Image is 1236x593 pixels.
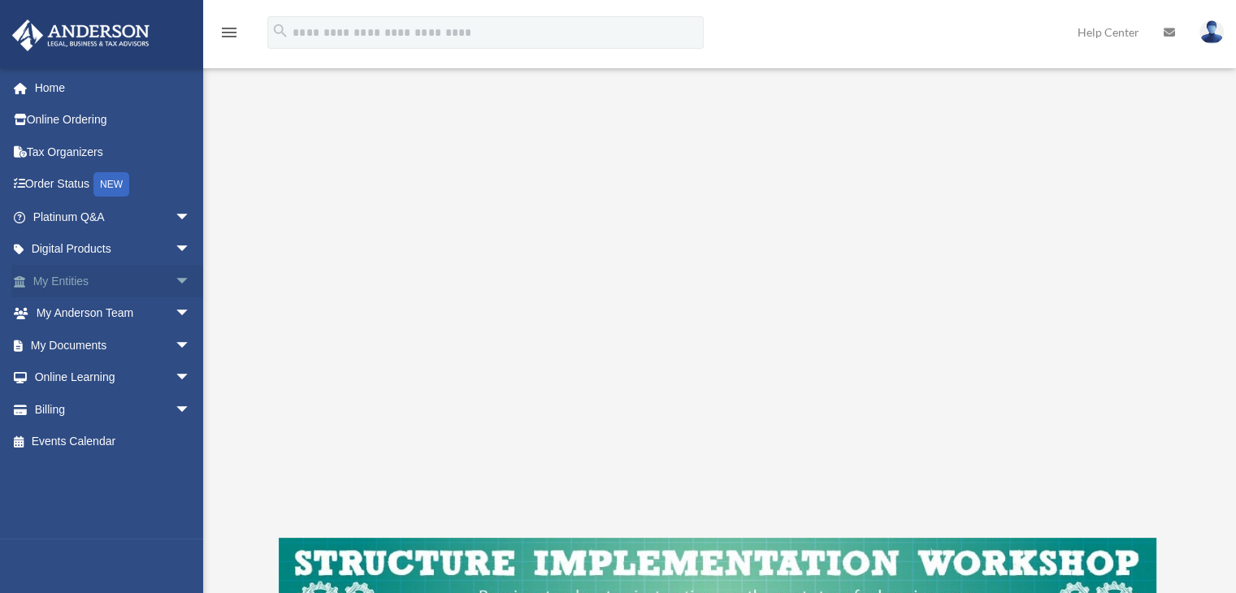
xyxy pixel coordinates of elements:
[11,393,215,426] a: Billingarrow_drop_down
[11,265,215,297] a: My Entitiesarrow_drop_down
[11,201,215,233] a: Platinum Q&Aarrow_drop_down
[11,297,215,330] a: My Anderson Teamarrow_drop_down
[11,361,215,394] a: Online Learningarrow_drop_down
[11,104,215,136] a: Online Ordering
[219,28,239,42] a: menu
[175,297,207,331] span: arrow_drop_down
[175,329,207,362] span: arrow_drop_down
[11,426,215,458] a: Events Calendar
[175,265,207,298] span: arrow_drop_down
[279,19,1156,513] iframe: LLC Binder Walkthrough
[175,393,207,426] span: arrow_drop_down
[11,329,215,361] a: My Documentsarrow_drop_down
[271,22,289,40] i: search
[11,136,215,168] a: Tax Organizers
[175,201,207,234] span: arrow_drop_down
[175,233,207,266] span: arrow_drop_down
[175,361,207,395] span: arrow_drop_down
[11,71,215,104] a: Home
[219,23,239,42] i: menu
[93,172,129,197] div: NEW
[11,233,215,266] a: Digital Productsarrow_drop_down
[11,168,215,201] a: Order StatusNEW
[7,19,154,51] img: Anderson Advisors Platinum Portal
[1199,20,1224,44] img: User Pic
